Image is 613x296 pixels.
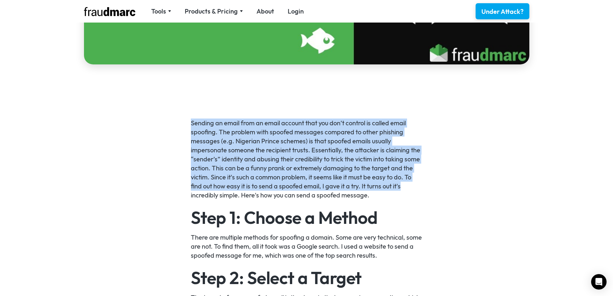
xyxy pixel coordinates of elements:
a: Under Attack? [476,3,529,19]
a: About [256,7,274,16]
p: Sending an email from an email account that you don’t control is called email spoofing. The probl... [191,119,422,200]
div: Products & Pricing [185,7,238,16]
a: Login [288,7,304,16]
p: There are multiple methods for spoofing a domain. Some are very technical, some are not. To find ... [191,233,422,260]
div: Under Attack? [481,7,524,16]
h2: Step 2: Select a Target [191,269,422,286]
h2: Step 1: Choose a Method [191,209,422,226]
div: Open Intercom Messenger [591,274,607,290]
div: Tools [151,7,166,16]
div: Tools [151,7,171,16]
div: Products & Pricing [185,7,243,16]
